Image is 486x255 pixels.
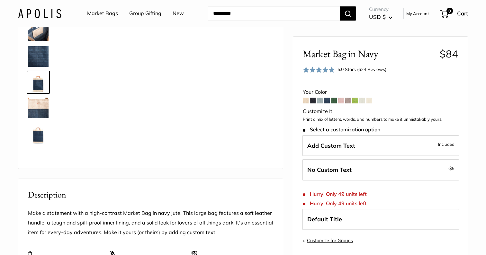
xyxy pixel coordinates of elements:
a: Market Bags [87,9,118,18]
a: New [173,9,184,18]
img: Market Bag in Navy [28,123,49,144]
span: 0 [446,8,453,14]
span: Hurry! Only 49 units left [303,191,367,197]
img: Apolis [18,9,61,18]
label: Default Title [302,209,459,230]
span: USD $ [369,13,386,20]
span: - [447,164,455,172]
p: Print a mix of letters, words, and numbers to make it unmistakably yours. [303,116,458,123]
label: Leave Blank [302,159,459,180]
div: 5.0 Stars (624 Reviews) [337,66,386,73]
a: description_Seal of authenticity printed on the backside of every bag. [27,71,50,94]
div: Your Color [303,87,458,97]
span: Default Title [307,215,342,223]
span: $84 [440,48,458,60]
a: Customize for Groups [307,238,353,243]
a: Market Bag in Navy [27,19,50,42]
h2: Description [28,189,273,201]
label: Add Custom Text [302,135,459,156]
span: Select a customization option [303,127,380,133]
span: Add Custom Text [307,142,355,149]
img: description_Seal of authenticity printed on the backside of every bag. [28,72,49,92]
span: No Custom Text [307,166,352,173]
a: Group Gifting [129,9,161,18]
input: Search... [208,6,340,21]
span: Market Bag in Navy [303,48,435,60]
a: Market Bag in Navy [27,122,50,145]
img: Market Bag in Navy [28,98,49,118]
img: Market Bag in Navy [28,21,49,41]
div: 5.0 Stars (624 Reviews) [303,65,386,74]
button: Search [340,6,356,21]
span: Hurry! Only 49 units left [303,200,367,207]
a: Market Bag in Navy [27,96,50,119]
a: My Account [406,10,429,17]
span: Currency [369,5,392,14]
span: Included [438,140,455,148]
p: Make a statement with a high-contrast Market Bag in navy jute. This large bag features a soft lea... [28,208,273,237]
a: 0 Cart [440,8,468,19]
img: description_Seal of authenticity printed on the backside of every bag. [28,46,49,67]
div: or [303,236,353,245]
a: description_Seal of authenticity printed on the backside of every bag. [27,45,50,68]
button: USD $ [369,12,392,22]
span: Cart [457,10,468,17]
span: $5 [449,166,455,171]
div: Customize It [303,107,458,116]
